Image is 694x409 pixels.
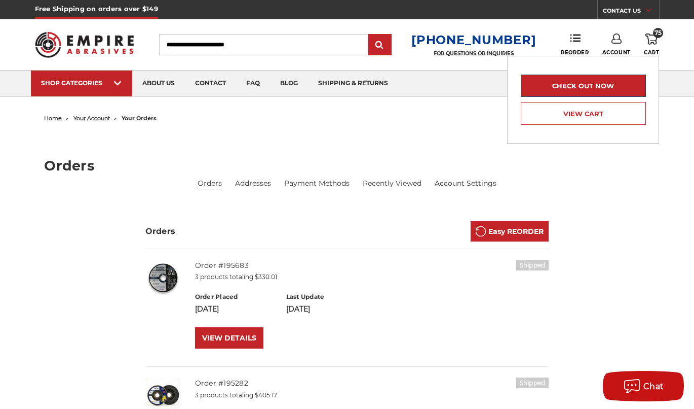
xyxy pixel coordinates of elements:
[643,382,664,391] span: Chat
[236,71,270,96] a: faq
[44,159,649,173] h1: Orders
[44,115,62,122] a: home
[653,28,663,38] span: 75
[521,75,645,97] a: Check out now
[516,260,549,270] h6: Shipped
[235,178,271,189] a: Addresses
[195,261,249,270] a: Order #195683
[308,71,398,96] a: shipping & returns
[198,178,222,189] li: Orders
[435,178,496,189] a: Account Settings
[195,327,263,349] a: VIEW DETAILS
[35,25,134,64] img: Empire Abrasives
[185,71,236,96] a: contact
[122,115,157,122] span: your orders
[195,391,549,400] p: 3 products totaling $405.17
[602,49,631,56] span: Account
[644,33,659,56] a: 75 Cart
[145,260,181,295] img: 4-1/2" x 1/16" x 7/8" Cutting Disc Type 1 - 25 Pack
[603,371,684,401] button: Chat
[471,221,549,242] a: Easy REORDER
[286,304,310,314] span: [DATE]
[195,292,276,301] h6: Order Placed
[73,115,110,122] a: your account
[370,35,390,55] input: Submit
[411,50,536,57] p: FOR QUESTIONS OR INQUIRIES
[195,304,219,314] span: [DATE]
[411,32,536,47] a: [PHONE_NUMBER]
[270,71,308,96] a: blog
[561,49,589,56] span: Reorder
[132,71,185,96] a: about us
[284,178,350,189] a: Payment Methods
[521,102,645,125] a: View Cart
[286,292,367,301] h6: Last Update
[195,379,248,388] a: Order #195282
[145,225,176,237] h3: Orders
[603,5,659,19] a: CONTACT US
[41,79,122,87] div: SHOP CATEGORIES
[561,33,589,55] a: Reorder
[516,378,549,388] h6: Shipped
[195,272,549,282] p: 3 products totaling $330.01
[644,49,659,56] span: Cart
[363,178,421,189] a: Recently Viewed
